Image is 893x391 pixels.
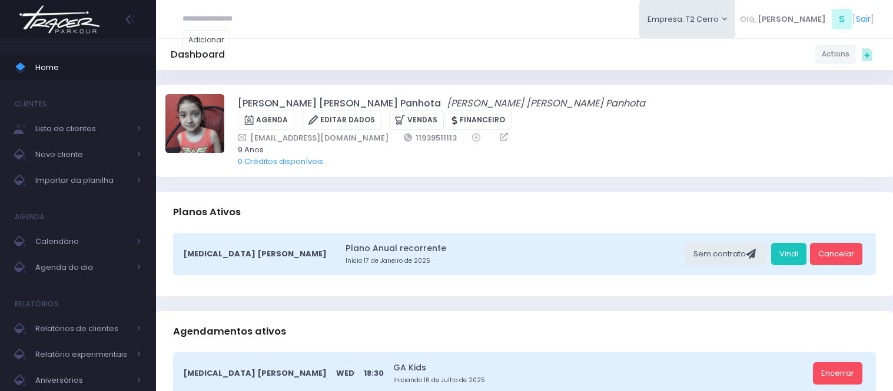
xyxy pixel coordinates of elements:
a: Sair [856,13,871,25]
label: Alterar foto de perfil [165,94,224,156]
h5: Dashboard [171,49,225,61]
span: 18:30 [364,367,384,379]
a: [EMAIL_ADDRESS][DOMAIN_NAME] [238,132,389,144]
span: Wed [336,367,354,379]
div: Sem contrato [685,243,767,265]
span: [MEDICAL_DATA] [PERSON_NAME] [183,248,327,260]
a: 11939511113 [404,132,457,144]
span: Aniversários [35,373,130,388]
a: 0 Créditos disponíveis [238,156,323,167]
h3: Agendamentos ativos [173,315,286,348]
h4: Relatórios [15,292,58,316]
span: Lista de clientes [35,121,130,136]
span: Novo cliente [35,147,130,162]
a: Adicionar [182,30,231,49]
h3: Planos Ativos [173,195,241,229]
a: Plano Anual recorrente [346,242,682,255]
small: Iniciando 16 de Julho de 2025 [393,376,809,385]
span: 9 Anos [238,144,868,156]
a: [PERSON_NAME] [PERSON_NAME] Panhota [447,96,645,111]
span: S [832,9,852,29]
a: GA Kids [393,362,809,374]
a: [PERSON_NAME] [PERSON_NAME] Panhota [238,96,441,111]
span: Relatórios de clientes [35,321,130,336]
a: Vendas [389,111,444,130]
span: Relatório experimentais [35,347,130,362]
a: Vindi [771,243,806,265]
a: Actions [815,45,856,64]
span: [MEDICAL_DATA] [PERSON_NAME] [183,367,327,379]
span: Olá, [740,14,756,25]
a: Cancelar [810,243,862,265]
h4: Clientes [15,92,47,116]
i: [PERSON_NAME] [PERSON_NAME] Panhota [447,96,645,110]
span: Agenda do dia [35,260,130,275]
span: Calendário [35,234,130,249]
small: Início 17 de Janeiro de 2025 [346,256,682,266]
a: Encerrar [813,362,862,385]
a: Financeiro [446,111,512,130]
a: Editar Dados [302,111,381,130]
span: Home [35,60,141,75]
div: Quick actions [856,43,878,65]
div: [ ] [735,6,878,32]
img: Valentina Cardoso de Mello Dias Panhota [165,94,224,153]
a: Agenda [238,111,294,130]
span: [PERSON_NAME] [758,14,826,25]
h4: Agenda [15,205,45,229]
span: Importar da planilha [35,173,130,188]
